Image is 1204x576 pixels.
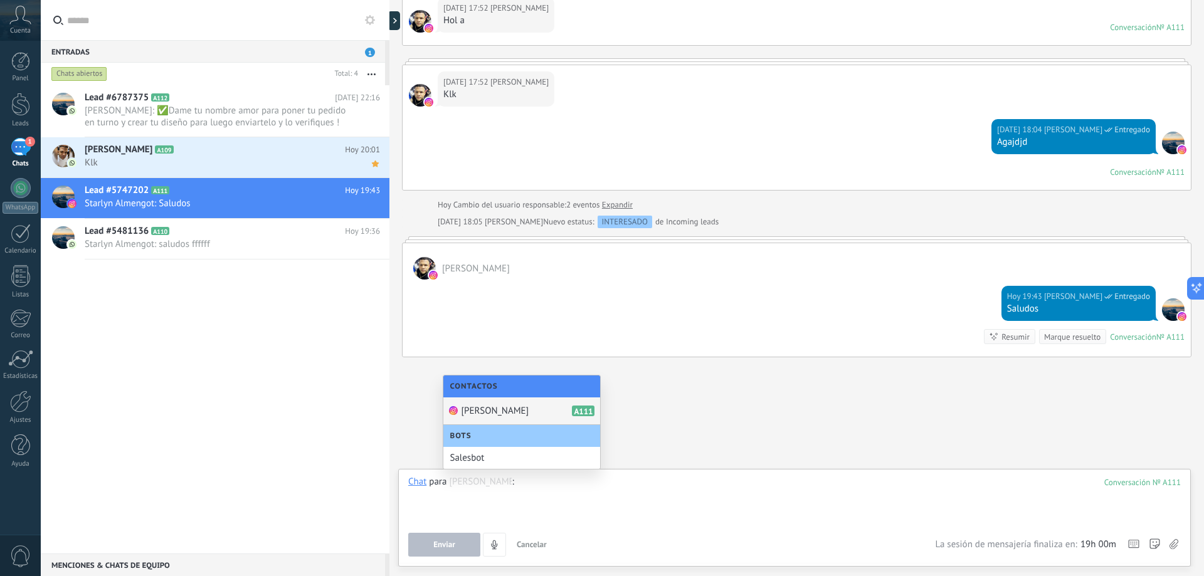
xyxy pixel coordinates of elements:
div: Conversación [1110,167,1156,177]
span: Hoy 20:01 [345,144,380,156]
span: Hoy 19:36 [345,225,380,238]
span: Paul Starlyn [490,76,549,88]
div: Ajustes [3,416,39,424]
span: Starlyn Almengot [1162,132,1185,154]
a: Lead #5747202 A111 Hoy 19:43 Starlyn Almengot: Saludos [41,178,389,218]
span: Contactos [450,382,504,391]
div: № A111 [1156,332,1185,342]
div: [DATE] 18:05 [438,216,485,228]
div: Resumir [1001,331,1030,343]
button: Más [358,63,385,85]
span: : [512,476,514,488]
span: Paul Starlyn [490,2,549,14]
div: Chats [3,160,39,168]
img: instagram.svg [1178,312,1186,321]
div: Cambio del usuario responsable: [438,199,633,211]
a: Lead #6787375 A112 [DATE] 22:16 [PERSON_NAME]: ✅Dame tu nombre amor para poner tu pedido en turno... [41,85,389,137]
div: Chats abiertos [51,66,107,81]
div: Conversación [1110,22,1156,33]
span: A112 [151,93,169,102]
div: Marque resuelto [1044,331,1101,343]
div: Estadísticas [3,372,39,380]
div: Panel [3,75,39,83]
img: instagram.svg [425,24,433,33]
span: Hoy 19:43 [345,184,380,197]
img: com.amocrm.amocrmwa.svg [68,159,77,167]
div: Hol a [443,14,549,27]
span: La sesión de mensajería finaliza en: [935,538,1077,551]
div: Hoy 19:43 [1007,290,1044,303]
span: A110 [151,227,169,235]
div: Mostrar [388,11,400,30]
div: La sesión de mensajería finaliza en [935,538,1116,551]
span: para [429,476,446,488]
span: Lead #6787375 [85,92,149,104]
div: Listas [3,291,39,299]
img: com.amocrm.amocrmwa.svg [68,107,77,115]
span: A111 [572,406,594,416]
span: [PERSON_NAME] [461,405,529,417]
div: Menciones & Chats de equipo [41,553,385,576]
div: [DATE] 18:04 [997,123,1044,136]
div: Conversación [1110,332,1156,342]
div: WhatsApp [3,202,38,214]
button: Enviar [408,533,480,557]
img: instagram.svg [425,98,433,107]
div: Leads [3,120,39,128]
span: A111 [151,186,169,194]
span: Starlyn Almengot [485,216,543,227]
a: [PERSON_NAME] A109 Hoy 20:01 Klk [41,137,389,177]
span: Starlyn Almengot (Sales Office) [1044,290,1102,303]
div: 111 [1104,477,1181,488]
span: A109 [155,145,173,154]
div: de Incoming leads [543,216,719,228]
span: Entregado [1114,290,1150,303]
span: [DATE] 22:16 [335,92,380,104]
img: instagram.svg [429,271,438,280]
img: instagram.svg [449,406,458,415]
span: Starlyn Almengot [1162,298,1185,321]
div: № A111 [1156,22,1185,33]
a: Lead #5481136 A110 Hoy 19:36 Starlyn Almengot: saludos ffffff [41,219,389,259]
div: INTERESADO [598,216,652,228]
span: Entregado [1114,123,1150,136]
div: Ayuda [3,460,39,468]
div: Saludos [1007,303,1150,315]
span: 1 [365,48,375,57]
div: № A111 [1156,167,1185,177]
img: com.amocrm.amocrmwa.svg [68,240,77,249]
span: Lead #5747202 [85,184,149,197]
span: Starlyn Almengot (Sales Office) [1044,123,1102,136]
span: 1 [25,137,35,147]
span: [PERSON_NAME] [85,144,152,156]
span: Nuevo estatus: [543,216,594,228]
span: Starlyn Almengot: Saludos [85,197,356,209]
span: [PERSON_NAME]: ✅Dame tu nombre amor para poner tu pedido en turno y crear tu diseño para luego en... [85,105,356,128]
span: Cuenta [10,27,31,35]
span: 2 eventos [566,199,599,211]
span: Paul Starlyn [409,10,431,33]
span: Lead #5481136 [85,225,149,238]
div: Total: 4 [330,68,358,80]
div: Klk [443,88,549,101]
div: Entradas [41,40,385,63]
span: Paul Starlyn [413,257,436,280]
div: Salesbot [443,447,600,469]
div: Agajdjd [997,136,1150,149]
img: instagram.svg [1178,145,1186,154]
span: Paul Starlyn [442,263,510,275]
span: Klk [85,157,356,169]
span: Paul Starlyn [409,84,431,107]
div: Calendario [3,247,39,255]
img: instagram.svg [68,199,77,208]
span: Starlyn Almengot: saludos ffffff [85,238,356,250]
span: Bots [450,431,477,441]
div: [DATE] 17:52 [443,76,490,88]
span: Cancelar [517,539,547,550]
span: Enviar [433,540,455,549]
div: [DATE] 17:52 [443,2,490,14]
div: Correo [3,332,39,340]
span: 19h 00m [1080,538,1116,551]
div: Hoy [438,199,453,211]
a: Expandir [602,199,633,211]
